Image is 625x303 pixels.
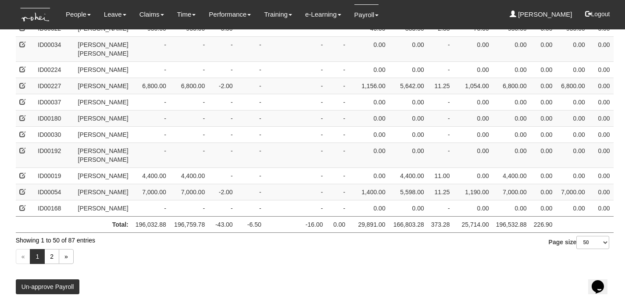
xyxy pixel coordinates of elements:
td: - [326,61,349,78]
td: - [428,36,454,61]
td: ID00037 [34,94,74,110]
td: - [326,94,349,110]
td: 0.00 [589,184,614,200]
td: 0.00 [389,200,428,216]
td: - [428,143,454,168]
td: 0.00 [556,168,589,184]
td: 4,400.00 [170,168,208,184]
td: ID00034 [34,36,74,61]
td: 11.25 [428,78,454,94]
td: ID00019 [34,168,74,184]
td: 0.00 [454,36,493,61]
td: - [326,200,349,216]
td: - [265,168,326,184]
button: Logout [579,4,616,25]
td: 373.28 [428,216,454,232]
td: - [208,143,236,168]
td: 7,000.00 [132,184,170,200]
td: 0.00 [556,61,589,78]
td: -16.00 [265,216,326,232]
td: -2.00 [208,78,236,94]
td: 7,000.00 [556,184,589,200]
td: -6.50 [236,216,265,232]
td: - [236,168,265,184]
td: - [428,110,454,126]
td: - [236,184,265,200]
td: 0.00 [454,126,493,143]
td: [PERSON_NAME] [75,200,132,216]
td: 196,032.88 [132,216,170,232]
td: - [208,168,236,184]
td: - [236,126,265,143]
td: 0.00 [556,36,589,61]
td: 0.00 [493,110,530,126]
td: 29,891.00 [349,216,389,232]
td: - [326,184,349,200]
td: 0.00 [349,94,389,110]
a: Payroll [354,4,379,25]
td: - [236,61,265,78]
td: 0.00 [326,216,349,232]
td: [PERSON_NAME] [75,94,132,110]
td: - [170,94,208,110]
td: 0.00 [589,36,614,61]
td: 0.00 [389,61,428,78]
td: 0.00 [493,143,530,168]
td: 5,598.00 [389,184,428,200]
td: 0.00 [389,143,428,168]
td: - [208,94,236,110]
td: - [428,126,454,143]
td: 0.00 [493,126,530,143]
td: 0.00 [530,78,556,94]
td: 0.00 [589,78,614,94]
td: 0.00 [493,36,530,61]
td: - [208,61,236,78]
td: ID00224 [34,61,74,78]
span: Total: [112,221,129,228]
td: 0.00 [454,143,493,168]
td: [PERSON_NAME] [75,126,132,143]
td: - [236,94,265,110]
td: ID00192 [34,143,74,168]
td: - [132,61,170,78]
td: ID00030 [34,126,74,143]
td: 0.00 [556,110,589,126]
td: [PERSON_NAME] [75,168,132,184]
td: 0.00 [349,143,389,168]
td: 0.00 [493,94,530,110]
td: 0.00 [530,36,556,61]
td: 0.00 [493,61,530,78]
td: - [326,36,349,61]
td: 0.00 [454,94,493,110]
td: 1,156.00 [349,78,389,94]
td: 7,000.00 [493,184,530,200]
td: 11.25 [428,184,454,200]
td: 25,714.00 [454,216,493,232]
td: ID00180 [34,110,74,126]
td: - [265,94,326,110]
button: Un-approve Payroll [16,279,80,294]
td: 0.00 [389,36,428,61]
td: 7,000.00 [170,184,208,200]
td: 0.00 [556,126,589,143]
td: - [236,78,265,94]
td: - [170,36,208,61]
td: 0.00 [530,126,556,143]
td: - [326,143,349,168]
td: - [132,200,170,216]
td: - [170,200,208,216]
td: - [208,36,236,61]
td: - [265,143,326,168]
td: 0.00 [530,200,556,216]
td: ID00168 [34,200,74,216]
td: 6,800.00 [170,78,208,94]
td: 0.00 [530,61,556,78]
a: Leave [104,4,126,25]
td: 4,400.00 [132,168,170,184]
td: [PERSON_NAME] [PERSON_NAME] [75,36,132,61]
iframe: chat widget [588,268,616,294]
td: 0.00 [349,61,389,78]
td: [PERSON_NAME] [75,184,132,200]
td: 0.00 [589,143,614,168]
td: - [265,61,326,78]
